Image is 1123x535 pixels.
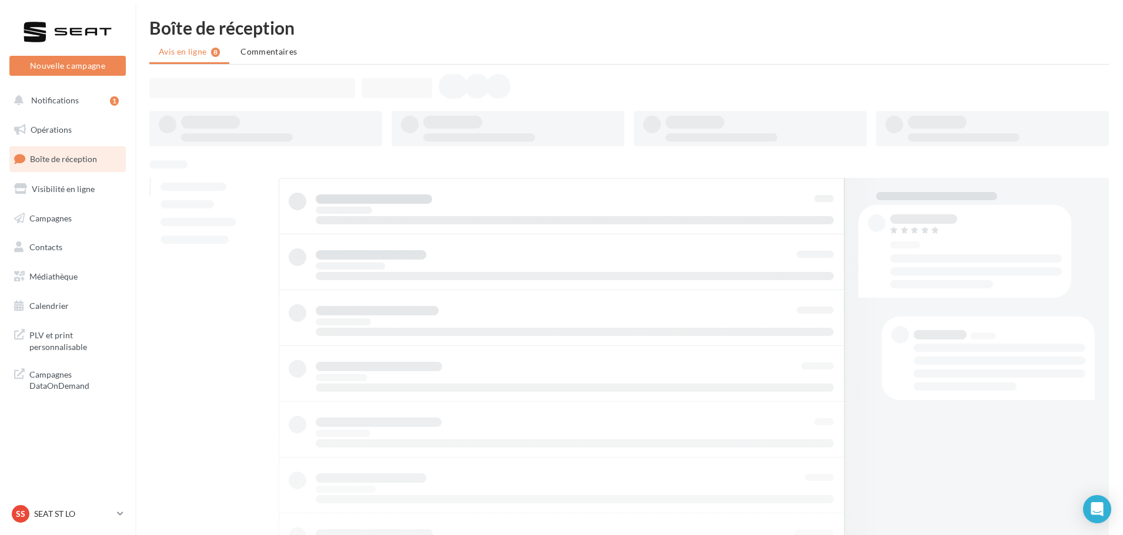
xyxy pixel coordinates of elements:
a: Contacts [7,235,128,260]
a: Campagnes DataOnDemand [7,362,128,396]
span: Visibilité en ligne [32,184,95,194]
a: PLV et print personnalisable [7,322,128,357]
span: Campagnes [29,213,72,223]
a: Boîte de réception [7,146,128,171]
a: SS SEAT ST LO [9,503,126,525]
span: Notifications [31,95,79,105]
span: Boîte de réception [30,154,97,164]
div: Open Intercom Messenger [1083,495,1111,523]
span: PLV et print personnalisable [29,327,121,352]
a: Médiathèque [7,264,128,289]
p: SEAT ST LO [34,508,112,520]
span: Campagnes DataOnDemand [29,366,121,392]
div: Boîte de réception [149,19,1109,36]
a: Campagnes [7,206,128,231]
a: Calendrier [7,294,128,318]
span: Opérations [31,125,72,134]
div: 1 [110,96,119,106]
button: Nouvelle campagne [9,56,126,76]
a: Opérations [7,117,128,142]
span: SS [16,508,25,520]
span: Contacts [29,242,62,252]
span: Médiathèque [29,271,78,281]
span: Calendrier [29,301,69,311]
button: Notifications 1 [7,88,123,113]
span: Commentaires [240,46,297,56]
a: Visibilité en ligne [7,177,128,201]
